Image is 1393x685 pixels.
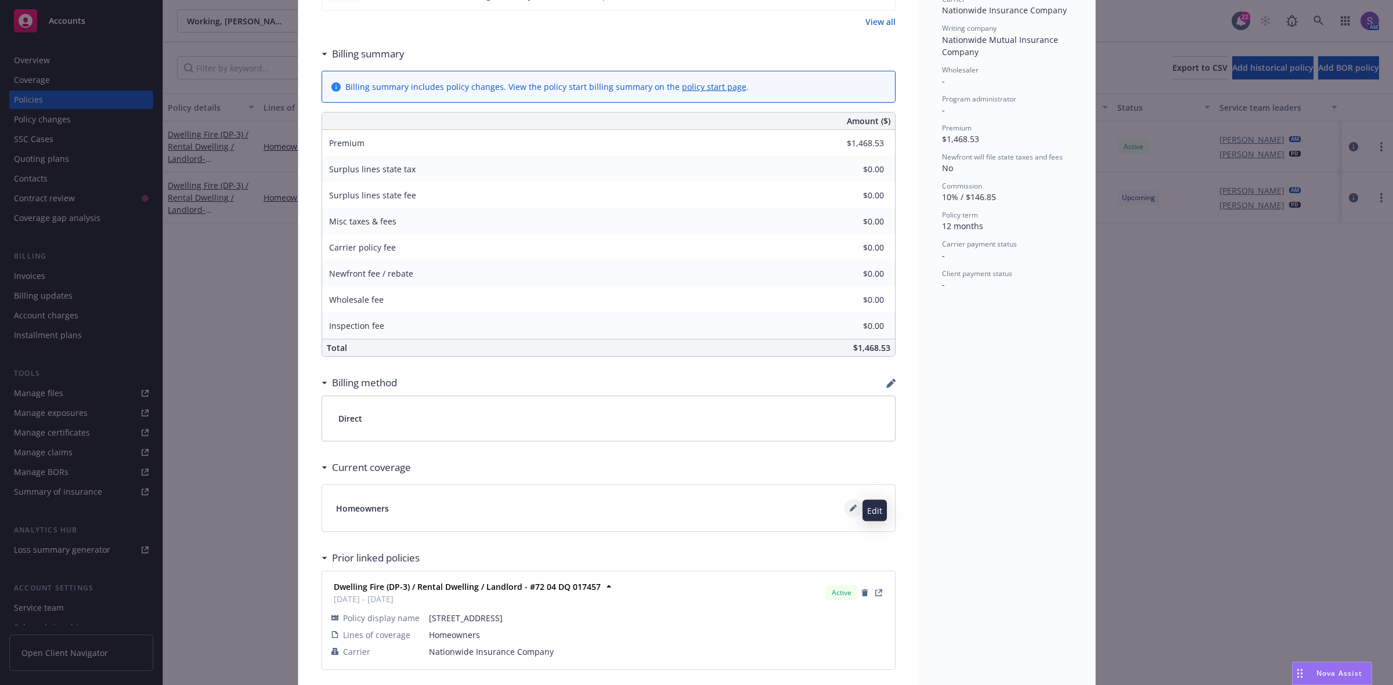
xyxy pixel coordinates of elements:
input: 0.00 [815,187,891,204]
span: Inspection fee [329,320,384,331]
span: Active [830,588,853,598]
span: Carrier [343,646,370,658]
span: Amount ($) [847,115,890,127]
div: Prior linked policies [322,550,420,566]
span: Nationwide Insurance Company [942,5,1067,16]
span: - [942,104,945,115]
button: Nova Assist [1292,662,1372,685]
span: - [942,279,945,290]
span: Lines of coverage [343,629,410,641]
span: Carrier payment status [942,239,1017,249]
span: $1,468.53 [853,342,890,353]
div: Billing method [322,375,397,390]
input: 0.00 [815,265,891,282]
span: Homeowners [336,502,389,514]
span: Nova Assist [1316,668,1362,678]
span: Total [327,342,347,353]
span: [STREET_ADDRESS] [429,612,886,624]
span: Policy display name [343,612,420,624]
span: Premium [329,137,365,148]
span: Newfront will file state taxes and fees [942,152,1063,162]
span: No [942,162,953,173]
strong: Dwelling Fire (DP-3) / Rental Dwelling / Landlord - #72 04 DQ 017457 [334,581,601,592]
span: Premium [942,123,972,133]
input: 0.00 [815,161,891,178]
h3: Billing method [332,375,397,390]
span: Homeowners [429,629,886,641]
span: Client payment status [942,269,1012,278]
span: - [942,75,945,86]
span: 12 months [942,220,983,231]
div: Billing summary [322,46,405,61]
div: Drag to move [1293,662,1307,684]
span: 10% / $146.85 [942,191,996,202]
h3: Billing summary [332,46,405,61]
span: Surplus lines state tax [329,164,416,175]
span: - [942,250,945,261]
h3: Prior linked policies [332,550,420,566]
span: [DATE] - [DATE] [334,593,601,605]
span: Program administrator [942,94,1016,104]
input: 0.00 [815,135,891,152]
div: Current coverage [322,460,411,475]
div: Billing summary includes policy changes. View the policy start billing summary on the . [345,81,749,93]
span: Misc taxes & fees [329,216,396,227]
span: Carrier policy fee [329,242,396,253]
span: Surplus lines state fee [329,190,416,201]
span: Writing company [942,23,997,33]
span: Newfront fee / rebate [329,268,413,279]
span: $1,468.53 [942,133,979,144]
input: 0.00 [815,317,891,335]
input: 0.00 [815,213,891,230]
span: Nationwide Mutual Insurance Company [942,34,1060,57]
a: policy start page [682,81,746,92]
h3: Current coverage [332,460,411,475]
div: Direct [322,396,895,441]
span: Wholesaler [942,65,979,75]
a: View all [865,16,896,28]
a: View Policy [872,586,886,600]
span: Commission [942,181,982,191]
span: Wholesale fee [329,294,384,305]
input: 0.00 [815,239,891,256]
input: 0.00 [815,291,891,309]
span: Policy term [942,210,978,220]
span: Nationwide Insurance Company [429,646,886,658]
